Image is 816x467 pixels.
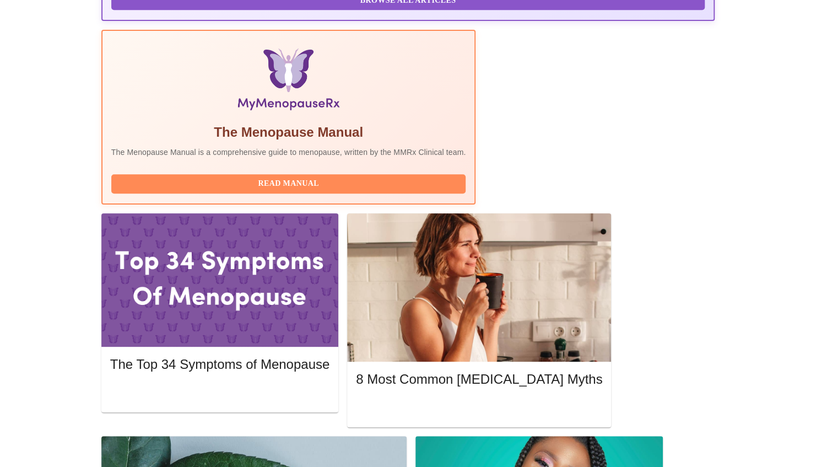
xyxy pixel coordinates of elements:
[111,147,466,158] p: The Menopause Manual is a comprehensive guide to menopause, written by the MMRx Clinical team.
[111,178,469,187] a: Read Manual
[356,399,602,418] button: Read More
[111,174,466,194] button: Read Manual
[367,401,591,415] span: Read More
[110,383,329,402] button: Read More
[110,387,332,396] a: Read More
[356,371,602,388] h5: 8 Most Common [MEDICAL_DATA] Myths
[110,356,329,373] h5: The Top 34 Symptoms of Menopause
[111,124,466,141] h5: The Menopause Manual
[167,49,409,115] img: Menopause Manual
[121,386,318,400] span: Read More
[122,177,455,191] span: Read Manual
[356,402,605,412] a: Read More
